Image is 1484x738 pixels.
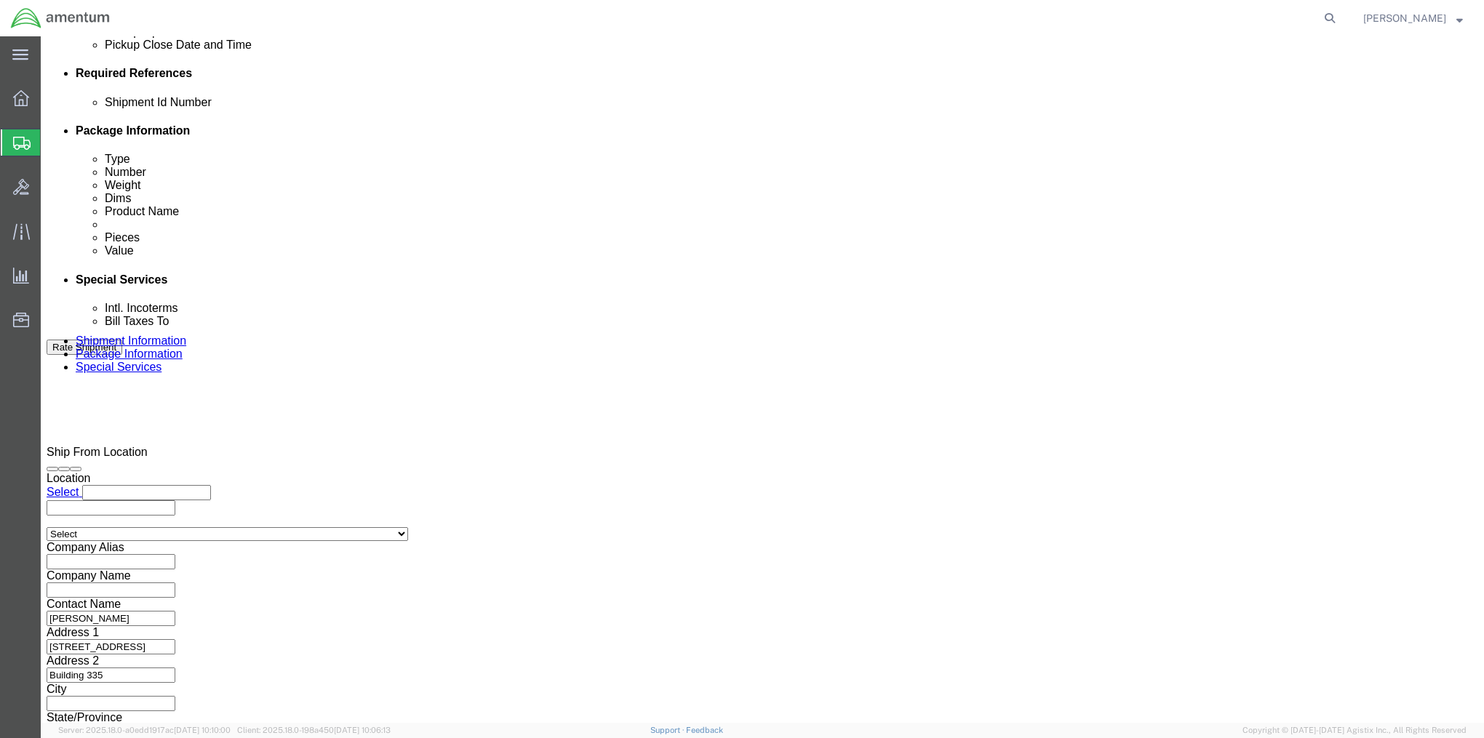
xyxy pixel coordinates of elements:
[650,726,687,734] a: Support
[41,36,1484,723] iframe: FS Legacy Container
[334,726,391,734] span: [DATE] 10:06:13
[1363,10,1446,26] span: Scott Gilmour
[1242,724,1467,737] span: Copyright © [DATE]-[DATE] Agistix Inc., All Rights Reserved
[174,726,231,734] span: [DATE] 10:10:00
[237,726,391,734] span: Client: 2025.18.0-198a450
[686,726,723,734] a: Feedback
[10,7,111,29] img: logo
[1363,9,1464,27] button: [PERSON_NAME]
[58,726,231,734] span: Server: 2025.18.0-a0edd1917ac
